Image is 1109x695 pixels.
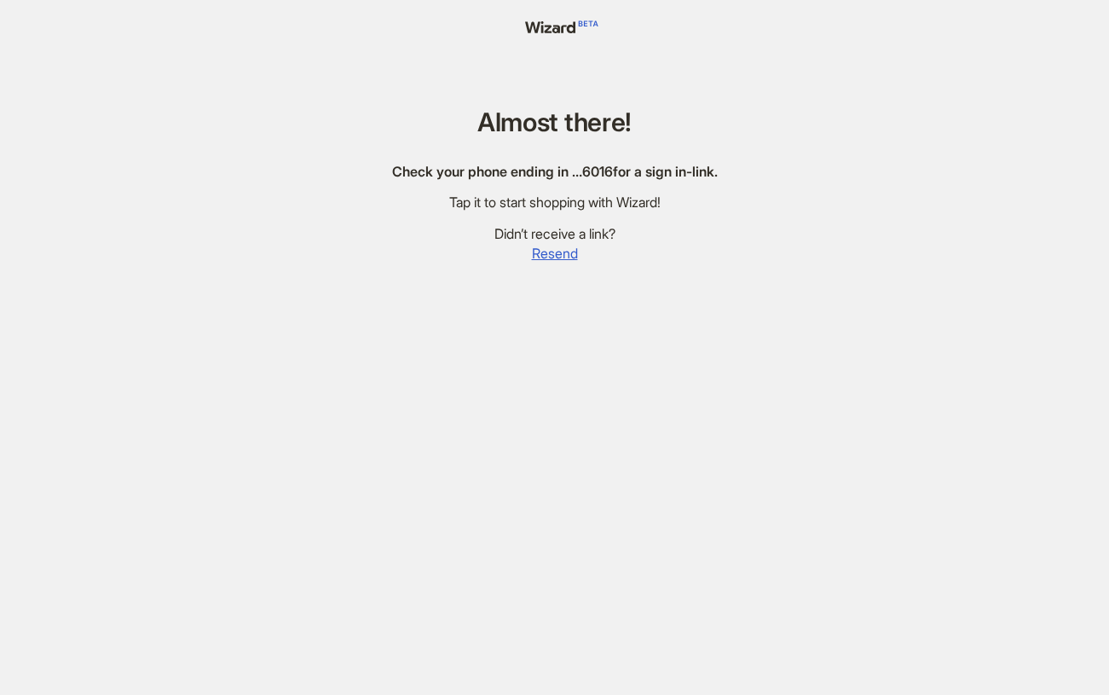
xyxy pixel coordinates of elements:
[392,108,718,136] h1: Almost there!
[531,243,579,264] button: Resend
[392,225,718,243] div: Didn’t receive a link?
[392,163,718,181] div: Check your phone ending in … 6016 for a sign in-link.
[532,245,578,263] span: Resend
[392,194,718,211] div: Tap it to start shopping with Wizard!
